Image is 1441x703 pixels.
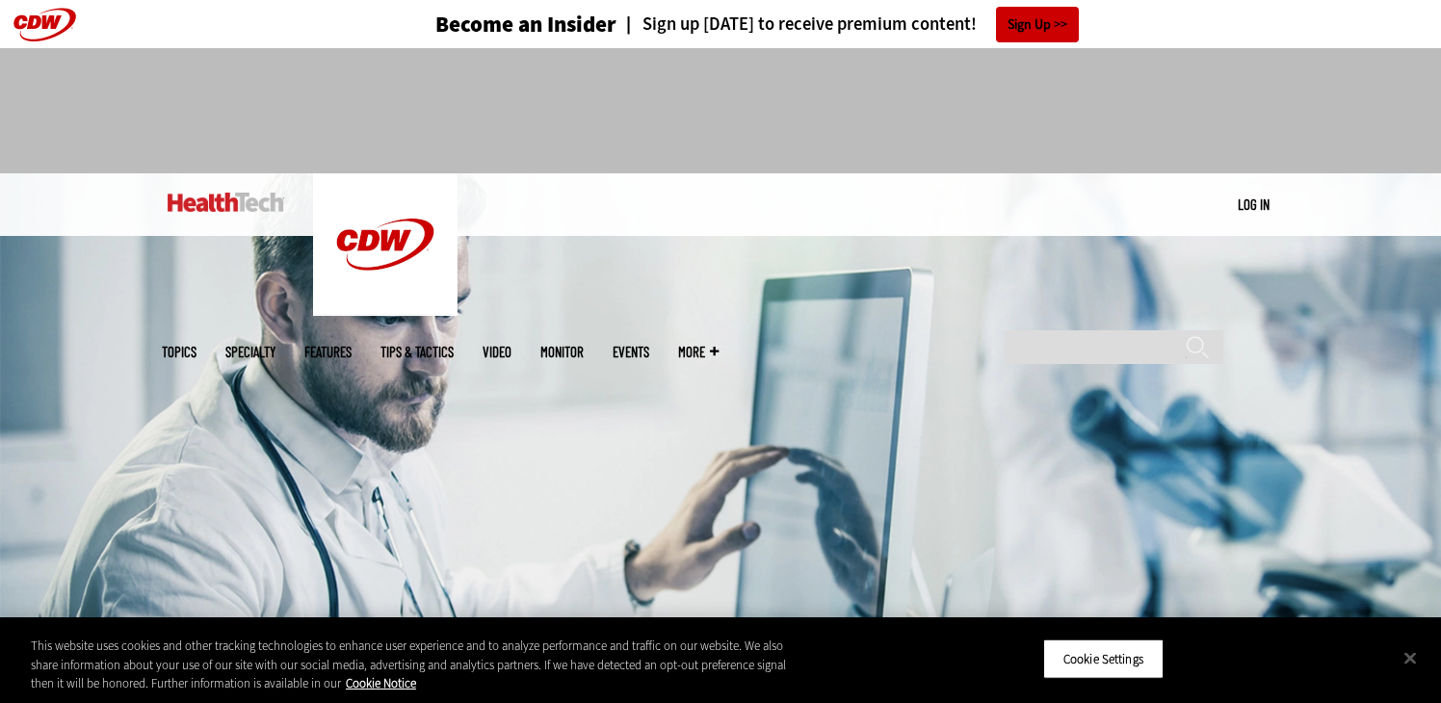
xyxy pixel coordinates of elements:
img: Home [313,173,458,316]
div: This website uses cookies and other tracking technologies to enhance user experience and to analy... [31,637,793,693]
span: Topics [162,345,196,359]
a: Features [304,345,352,359]
a: More information about your privacy [346,675,416,691]
a: Become an Insider [363,13,616,36]
span: More [678,345,719,359]
a: Tips & Tactics [380,345,454,359]
button: Cookie Settings [1043,638,1164,679]
h3: Become an Insider [435,13,616,36]
a: MonITor [540,345,584,359]
a: Events [613,345,649,359]
span: Specialty [225,345,275,359]
button: Close [1389,637,1431,679]
a: Log in [1238,195,1270,213]
a: CDW [313,300,458,321]
img: Home [168,193,284,212]
div: User menu [1238,195,1270,215]
a: Sign up [DATE] to receive premium content! [616,15,977,34]
a: Sign Up [996,7,1079,42]
a: Video [483,345,511,359]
